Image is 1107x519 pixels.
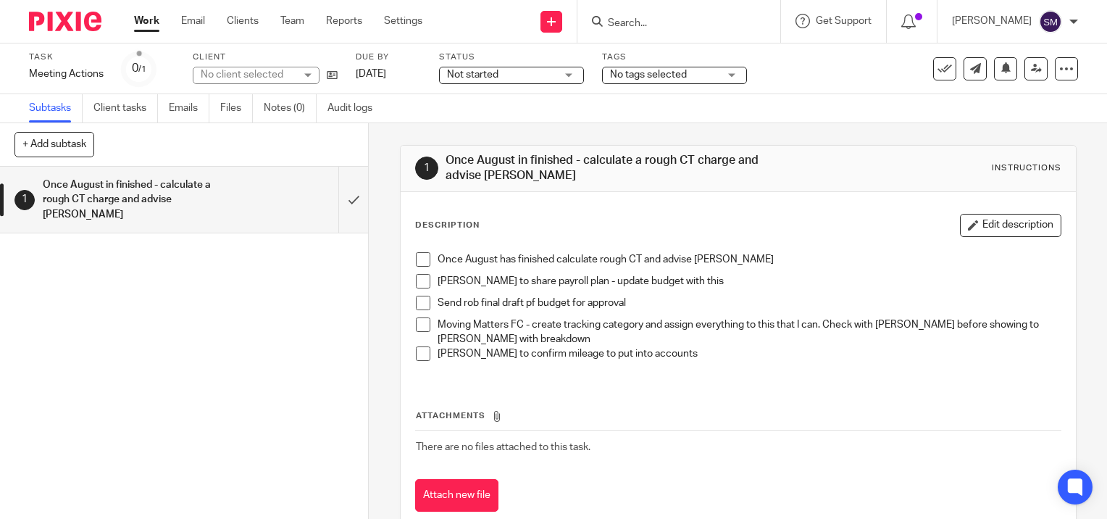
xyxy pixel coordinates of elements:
a: Work [134,14,159,28]
div: No client selected [201,67,295,82]
p: Once August has finished calculate rough CT and advise [PERSON_NAME] [438,252,1061,267]
div: 1 [14,190,35,210]
label: Status [439,51,584,63]
span: Attachments [416,412,485,420]
p: [PERSON_NAME] to share payroll plan - update budget with this [438,274,1061,288]
p: Moving Matters FC - create tracking category and assign everything to this that I can. Check with... [438,317,1061,347]
p: Description [415,220,480,231]
p: [PERSON_NAME] [952,14,1032,28]
a: Email [181,14,205,28]
a: Files [220,94,253,123]
label: Due by [356,51,421,63]
div: 0 [132,60,146,77]
a: Settings [384,14,422,28]
button: Attach new file [415,479,498,512]
a: Subtasks [29,94,83,123]
span: No tags selected [610,70,687,80]
a: Clients [227,14,259,28]
h1: Once August in finished - calculate a rough CT charge and advise [PERSON_NAME] [43,174,230,225]
label: Tags [602,51,747,63]
input: Search [606,17,737,30]
span: Get Support [816,16,872,26]
label: Client [193,51,338,63]
a: Notes (0) [264,94,317,123]
div: Meeting Actions [29,67,104,81]
a: Client tasks [93,94,158,123]
div: Instructions [992,162,1061,174]
div: 1 [415,157,438,180]
label: Task [29,51,104,63]
p: Send rob final draft pf budget for approval [438,296,1061,310]
button: Edit description [960,214,1061,237]
button: + Add subtask [14,132,94,157]
img: svg%3E [1039,10,1062,33]
a: Team [280,14,304,28]
span: There are no files attached to this task. [416,442,590,452]
a: Reports [326,14,362,28]
a: Audit logs [327,94,383,123]
span: Not started [447,70,498,80]
span: [DATE] [356,69,386,79]
img: Pixie [29,12,101,31]
small: /1 [138,65,146,73]
h1: Once August in finished - calculate a rough CT charge and advise [PERSON_NAME] [446,153,769,184]
p: [PERSON_NAME] to confirm mileage to put into accounts [438,346,1061,361]
a: Emails [169,94,209,123]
